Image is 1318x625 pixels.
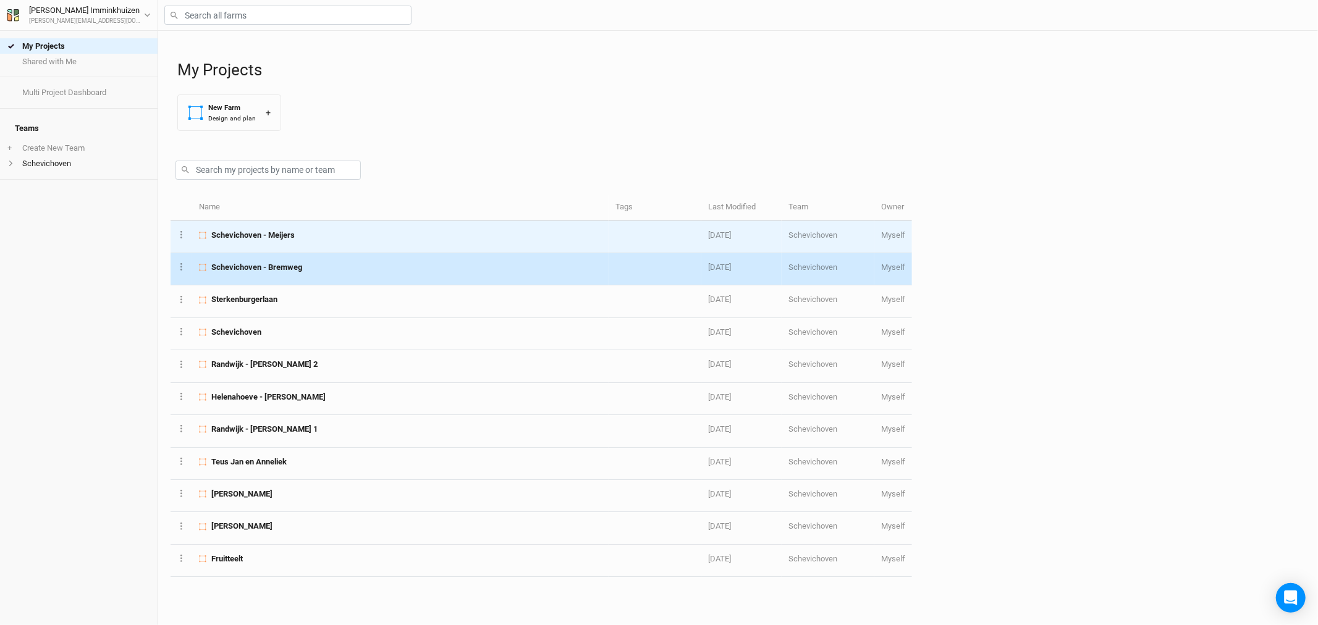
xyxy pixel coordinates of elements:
span: Teus Jan en Anneliek [211,456,287,468]
th: Last Modified [701,195,782,221]
td: Schevichoven [782,285,874,317]
td: Schevichoven [782,448,874,480]
td: Schevichoven [782,350,874,382]
span: Randwijk - Lisette 1 [211,424,318,435]
button: [PERSON_NAME] Imminkhuizen[PERSON_NAME][EMAIL_ADDRESS][DOMAIN_NAME] [6,4,151,26]
span: Jan 18, 2024 12:45 PM [708,392,731,401]
span: Jan 17, 2024 9:47 AM [708,424,731,434]
td: Schevichoven [782,415,874,447]
span: Jan 12, 2024 2:37 PM [708,457,731,466]
span: Jan 10, 2024 11:21 AM [708,489,731,498]
h1: My Projects [177,61,1306,80]
th: Tags [609,195,701,221]
span: Tim [211,489,272,500]
span: ruben@schevichoven.nl [881,392,905,401]
span: Monique [211,521,272,532]
span: ruben@schevichoven.nl [881,262,905,272]
span: Mar 31, 2025 11:08 AM [708,327,731,337]
div: [PERSON_NAME] Imminkhuizen [29,4,144,17]
span: ruben@schevichoven.nl [881,521,905,531]
span: Nov 15, 2023 10:50 AM [708,521,731,531]
td: Schevichoven [782,383,874,415]
td: Schevichoven [782,480,874,512]
span: ruben@schevichoven.nl [881,424,905,434]
span: Sep 4, 2025 4:23 PM [708,230,731,240]
span: May 30, 2025 4:59 PM [708,295,731,304]
td: Schevichoven [782,221,874,253]
span: ruben@schevichoven.nl [881,230,905,240]
span: Schevichoven - Bremweg [211,262,302,273]
span: ruben@schevichoven.nl [881,489,905,498]
td: Schevichoven [782,545,874,577]
span: Randwijk - Lisette 2 [211,359,318,370]
div: Design and plan [208,114,256,123]
span: Schevichoven - Meijers [211,230,295,241]
span: ruben@schevichoven.nl [881,554,905,563]
span: ruben@schevichoven.nl [881,359,905,369]
td: Schevichoven [782,512,874,544]
button: New FarmDesign and plan+ [177,94,281,131]
th: Owner [874,195,912,221]
span: Feb 6, 2024 9:51 AM [708,359,731,369]
div: Open Intercom Messenger [1276,583,1306,613]
span: Helenahoeve - Daniel [211,392,326,403]
input: Search all farms [164,6,412,25]
span: Sterkenburgerlaan [211,294,277,305]
span: ruben@schevichoven.nl [881,327,905,337]
span: Jul 16, 2025 11:43 AM [708,262,731,272]
span: Nov 9, 2023 4:00 PM [708,554,731,563]
div: [PERSON_NAME][EMAIL_ADDRESS][DOMAIN_NAME] [29,17,144,26]
div: + [266,106,271,119]
span: + [7,143,12,153]
span: ruben@schevichoven.nl [881,457,905,466]
h4: Teams [7,116,150,141]
td: Schevichoven [782,253,874,285]
span: ruben@schevichoven.nl [881,295,905,304]
span: Schevichoven [211,327,261,338]
td: Schevichoven [782,318,874,350]
span: Fruitteelt [211,553,243,564]
th: Name [192,195,609,221]
input: Search my projects by name or team [175,161,361,180]
div: New Farm [208,103,256,113]
th: Team [782,195,874,221]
